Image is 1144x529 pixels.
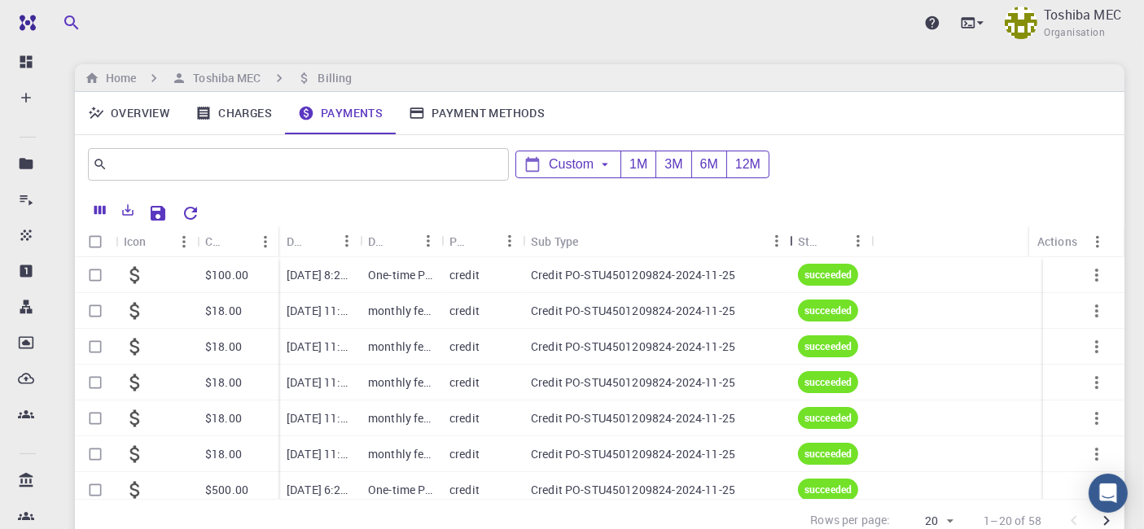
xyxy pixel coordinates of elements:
h6: Billing [312,69,353,87]
p: credit [449,339,480,355]
span: Support [31,11,90,26]
p: $100.00 [205,267,248,283]
p: credit [449,482,480,498]
button: Sort [578,228,604,254]
span: Organisation [1044,24,1105,41]
span: succeeded [798,304,858,317]
p: Credit PO-STU4501209824-2024-11-25 [531,374,735,391]
div: Actions [1037,225,1077,257]
div: Date [278,225,360,257]
h6: Home [99,69,136,87]
p: Toshiba MEC [1044,5,1121,24]
div: Payment Method [449,225,471,257]
p: [DATE] 11:00:02 am [287,374,352,391]
p: [DATE] 6:27:55 pm [287,482,352,498]
span: Custom [549,157,594,172]
p: [DATE] 11:00:05 am [287,446,352,462]
p: credit [449,374,480,391]
p: Credit PO-STU4501209824-2024-11-25 [531,339,735,355]
p: $18.00 [205,446,242,462]
nav: breadcrumb [81,69,355,87]
p: credit [449,303,480,319]
div: 3M [655,151,690,178]
p: 1–20 of 58 [984,513,1042,529]
button: Menu [171,229,197,255]
button: Sort [471,228,497,254]
div: Sub Type [523,225,790,257]
button: Sort [308,228,334,254]
p: $18.00 [205,374,242,391]
p: monthly fee for Total Disk Space service level feature [368,446,433,462]
p: Credit PO-STU4501209824-2024-11-25 [531,482,735,498]
p: One-time Payment [368,267,433,283]
div: Charge [205,225,226,257]
a: Payments [285,92,396,134]
div: Icon [116,225,197,257]
div: Status [798,225,819,257]
button: Save Explorer Settings [142,197,174,230]
img: Toshiba MEC [1005,7,1037,39]
button: Export [114,197,142,223]
div: Status [790,225,871,257]
p: $18.00 [205,339,242,355]
a: Charges [182,92,285,134]
span: succeeded [798,483,858,496]
div: Icon [124,225,147,257]
p: [DATE] 8:22:41 pm [287,267,352,283]
div: Description [368,225,389,257]
p: credit [449,267,480,283]
p: Credit PO-STU4501209824-2024-11-25 [531,446,735,462]
p: monthly fee for Total Disk Space service level feature [368,410,433,426]
button: Sort [819,228,845,254]
div: Charge [197,225,278,257]
a: Payment Methods [396,92,558,134]
div: Sub Type [531,225,578,257]
span: succeeded [798,339,858,353]
div: Description [360,225,441,257]
p: [DATE] 11:00:09 am [287,303,352,319]
button: Sort [389,228,415,254]
p: monthly fee for Total Disk Space service level feature [368,339,433,355]
button: Menu [497,228,523,254]
img: logo [13,15,36,31]
div: Actions [1029,225,1111,257]
button: Menu [764,228,790,254]
p: credit [449,446,480,462]
p: Credit PO-STU4501209824-2024-11-25 [531,410,735,426]
button: Menu [415,228,441,254]
p: $500.00 [205,482,248,498]
p: [DATE] 11:00:01 am [287,410,352,426]
p: credit [449,410,480,426]
button: Reset Explorer Settings [174,197,207,230]
span: succeeded [798,411,858,425]
div: 6M [691,151,726,178]
span: succeeded [798,268,858,282]
button: Menu [252,229,278,255]
span: succeeded [798,447,858,461]
button: Columns [86,197,114,223]
p: [DATE] 11:00:05 am [287,339,352,355]
div: Open Intercom Messenger [1089,474,1128,513]
p: Credit PO-STU4501209824-2024-11-25 [531,303,735,319]
p: monthly fee for Total Disk Space service level feature [368,303,433,319]
a: Overview [75,92,182,134]
p: monthly fee for Total Disk Space service level feature [368,374,433,391]
p: Credit PO-STU4501209824-2024-11-25 [531,267,735,283]
button: Menu [845,228,871,254]
p: $18.00 [205,410,242,426]
p: One-time Payment [368,482,433,498]
div: Payment Method [441,225,523,257]
h6: Toshiba MEC [186,69,261,87]
p: $18.00 [205,303,242,319]
div: 1M [620,151,655,178]
button: Menu [1085,229,1111,255]
span: succeeded [798,375,858,389]
div: Date [287,225,308,257]
button: Sort [226,229,252,255]
button: Menu [334,228,360,254]
div: 12M [726,151,769,178]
